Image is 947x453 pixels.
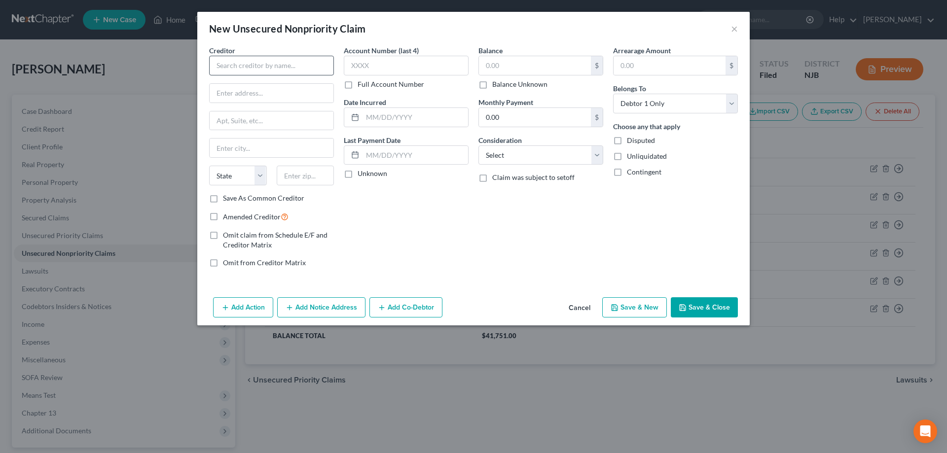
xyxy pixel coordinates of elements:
[627,136,655,144] span: Disputed
[478,135,522,145] label: Consideration
[613,121,680,132] label: Choose any that apply
[358,169,387,178] label: Unknown
[492,79,547,89] label: Balance Unknown
[344,135,401,145] label: Last Payment Date
[209,46,235,55] span: Creditor
[591,108,603,127] div: $
[492,173,575,181] span: Claim was subject to setoff
[613,84,646,93] span: Belongs To
[363,146,468,165] input: MM/DD/YYYY
[363,108,468,127] input: MM/DD/YYYY
[209,56,334,75] input: Search creditor by name...
[627,168,661,176] span: Contingent
[213,297,273,318] button: Add Action
[726,56,737,75] div: $
[913,419,937,443] div: Open Intercom Messenger
[614,56,726,75] input: 0.00
[561,298,598,318] button: Cancel
[731,23,738,35] button: ×
[277,166,334,185] input: Enter zip...
[602,297,667,318] button: Save & New
[223,231,328,249] span: Omit claim from Schedule E/F and Creditor Matrix
[358,79,424,89] label: Full Account Number
[277,297,365,318] button: Add Notice Address
[344,45,419,56] label: Account Number (last 4)
[591,56,603,75] div: $
[479,108,591,127] input: 0.00
[671,297,738,318] button: Save & Close
[613,45,671,56] label: Arrearage Amount
[223,258,306,267] span: Omit from Creditor Matrix
[210,139,333,157] input: Enter city...
[369,297,442,318] button: Add Co-Debtor
[478,97,533,107] label: Monthly Payment
[210,111,333,130] input: Apt, Suite, etc...
[209,22,365,35] div: New Unsecured Nonpriority Claim
[479,56,591,75] input: 0.00
[627,152,667,160] span: Unliquidated
[478,45,503,56] label: Balance
[344,56,469,75] input: XXXX
[223,193,304,203] label: Save As Common Creditor
[344,97,386,107] label: Date Incurred
[210,84,333,103] input: Enter address...
[223,212,281,221] span: Amended Creditor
